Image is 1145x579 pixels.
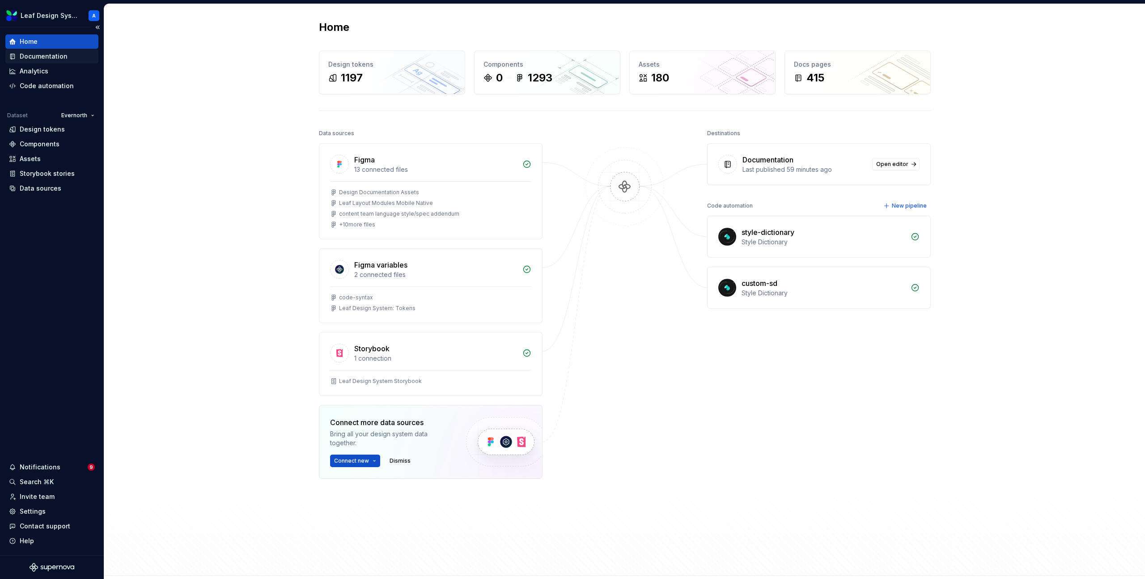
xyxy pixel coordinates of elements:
[330,455,380,467] button: Connect new
[2,6,102,25] button: Leaf Design SystemA
[319,127,354,140] div: Data sources
[6,10,17,21] img: 6e787e26-f4c0-4230-8924-624fe4a2d214.png
[354,154,375,165] div: Figma
[20,52,68,61] div: Documentation
[30,563,74,572] svg: Supernova Logo
[339,200,433,207] div: Leaf Layout Modules Mobile Native
[319,20,349,34] h2: Home
[354,270,517,279] div: 2 connected files
[742,238,905,247] div: Style Dictionary
[5,475,98,489] button: Search ⌘K
[57,109,98,122] button: Evernorth
[20,536,34,545] div: Help
[21,11,78,20] div: Leaf Design System
[5,64,98,78] a: Analytics
[639,60,766,69] div: Assets
[5,460,98,474] button: Notifications9
[5,152,98,166] a: Assets
[5,181,98,196] a: Data sources
[20,463,60,472] div: Notifications
[339,305,416,312] div: Leaf Design System: Tokens
[330,430,451,447] div: Bring all your design system data together.
[339,294,373,301] div: code-syntax
[876,161,908,168] span: Open editor
[20,140,59,149] div: Components
[20,169,75,178] div: Storybook stories
[319,332,543,396] a: Storybook1 connectionLeaf Design System Storybook
[339,189,419,196] div: Design Documentation Assets
[474,51,620,94] a: Components01293
[892,202,927,209] span: New pipeline
[5,122,98,136] a: Design tokens
[339,210,459,217] div: content team language style/spec addendum
[61,112,87,119] span: Evernorth
[386,455,415,467] button: Dismiss
[328,60,456,69] div: Design tokens
[354,260,407,270] div: Figma variables
[20,81,74,90] div: Code automation
[20,184,61,193] div: Data sources
[5,504,98,519] a: Settings
[341,71,363,85] div: 1197
[5,79,98,93] a: Code automation
[5,137,98,151] a: Components
[707,127,740,140] div: Destinations
[483,60,611,69] div: Components
[354,354,517,363] div: 1 connection
[881,200,931,212] button: New pipeline
[742,165,867,174] div: Last published 59 minutes ago
[20,492,55,501] div: Invite team
[20,477,54,486] div: Search ⌘K
[5,49,98,64] a: Documentation
[742,154,793,165] div: Documentation
[88,464,95,471] span: 9
[354,165,517,174] div: 13 connected files
[629,51,776,94] a: Assets180
[5,490,98,504] a: Invite team
[319,248,543,323] a: Figma variables2 connected filescode-syntaxLeaf Design System: Tokens
[334,457,369,464] span: Connect new
[20,67,48,76] div: Analytics
[528,71,552,85] div: 1293
[496,71,503,85] div: 0
[339,221,375,228] div: + 10 more files
[785,51,931,94] a: Docs pages415
[872,158,920,170] a: Open editor
[354,343,390,354] div: Storybook
[330,417,451,428] div: Connect more data sources
[339,378,422,385] div: Leaf Design System Storybook
[742,227,794,238] div: style-dictionary
[5,534,98,548] button: Help
[319,143,543,239] a: Figma13 connected filesDesign Documentation AssetsLeaf Layout Modules Mobile Nativecontent team l...
[5,166,98,181] a: Storybook stories
[806,71,824,85] div: 415
[794,60,921,69] div: Docs pages
[20,37,38,46] div: Home
[707,200,753,212] div: Code automation
[20,125,65,134] div: Design tokens
[20,154,41,163] div: Assets
[390,457,411,464] span: Dismiss
[651,71,669,85] div: 180
[319,51,465,94] a: Design tokens1197
[742,289,905,298] div: Style Dictionary
[5,519,98,533] button: Contact support
[5,34,98,49] a: Home
[92,12,96,19] div: A
[20,507,46,516] div: Settings
[7,112,28,119] div: Dataset
[742,278,777,289] div: custom-sd
[91,21,104,34] button: Collapse sidebar
[20,522,70,531] div: Contact support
